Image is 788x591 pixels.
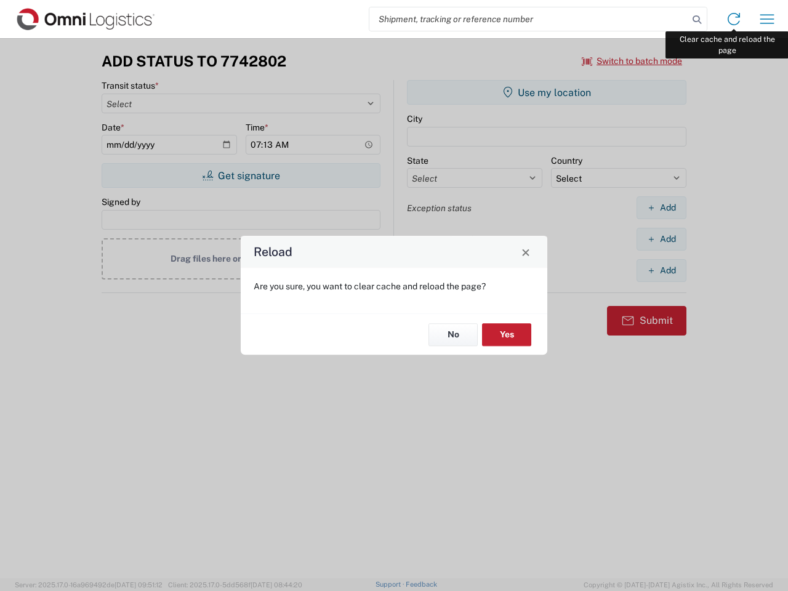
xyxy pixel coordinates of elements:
button: Close [517,243,534,260]
button: Yes [482,323,531,346]
p: Are you sure, you want to clear cache and reload the page? [254,281,534,292]
button: No [428,323,478,346]
input: Shipment, tracking or reference number [369,7,688,31]
h4: Reload [254,243,292,261]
